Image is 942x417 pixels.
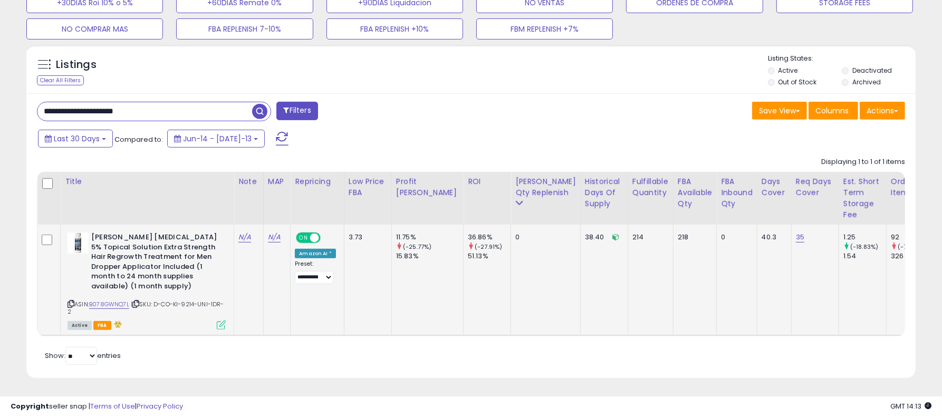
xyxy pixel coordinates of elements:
img: 41YRpmOzK-L._SL40_.jpg [68,232,89,254]
a: Terms of Use [90,401,135,411]
div: Preset: [295,260,336,284]
div: 3.73 [349,232,383,242]
div: Days Cover [762,176,787,198]
p: Listing States: [768,54,916,64]
div: Profit [PERSON_NAME] [396,176,459,198]
button: Jun-14 - [DATE]-13 [167,130,265,148]
div: 36.86% [468,232,511,242]
div: 15.83% [396,251,463,261]
b: [PERSON_NAME] [MEDICAL_DATA] 5% Topical Solution Extra Strength Hair Regrowth Treatment for Men D... [91,232,219,294]
label: Archived [852,77,881,86]
span: | SKU: D-CO-KI-9214-UNI-1DR-2 [68,300,224,316]
span: Show: entries [45,351,121,361]
small: (-71.78%) [898,243,925,251]
a: N/A [238,232,251,243]
div: Amazon AI * [295,249,336,258]
div: 1.25 [843,232,886,242]
span: FBA [93,321,111,330]
button: Save View [752,102,807,120]
div: FBA inbound Qty [721,176,753,209]
a: 35 [796,232,804,243]
div: Note [238,176,259,187]
div: 11.75% [396,232,463,242]
div: Req Days Cover [796,176,834,198]
div: 0 [515,232,572,242]
span: OFF [319,234,336,243]
label: Deactivated [852,66,892,75]
div: 0 [721,232,749,242]
a: N/A [268,232,281,243]
button: FBA REPLENISH +10% [326,18,463,40]
i: hazardous material [111,321,122,328]
div: 92 [891,232,934,242]
button: Filters [276,102,318,120]
button: NO COMPRAR MAS [26,18,163,40]
button: FBA REPLENISH 7-10% [176,18,313,40]
label: Active [778,66,798,75]
span: All listings currently available for purchase on Amazon [68,321,92,330]
div: Displaying 1 to 1 of 1 items [821,157,905,167]
div: Repricing [295,176,340,187]
div: seller snap | | [11,402,183,412]
strong: Copyright [11,401,49,411]
button: Columns [809,102,858,120]
div: 40.3 [762,232,783,242]
label: Out of Stock [778,77,817,86]
button: FBM REPLENISH +7% [476,18,613,40]
div: 1.54 [843,251,886,261]
span: Last 30 Days [54,133,100,144]
small: (-25.77%) [403,243,431,251]
div: ROI [468,176,506,187]
span: Columns [815,105,849,116]
div: 51.13% [468,251,511,261]
div: Title [65,176,229,187]
div: FBA Available Qty [678,176,712,209]
div: Clear All Filters [37,75,84,85]
a: B078GWNQ7L [89,300,129,309]
th: Please note that this number is a calculation based on your required days of coverage and your ve... [511,172,581,225]
small: (-18.83%) [850,243,878,251]
div: Historical Days Of Supply [585,176,623,209]
div: 326 [891,251,934,261]
button: Last 30 Days [38,130,113,148]
div: MAP [268,176,286,187]
div: ASIN: [68,232,226,328]
div: Est. Short Term Storage Fee [843,176,882,220]
div: 38.40 [585,232,620,242]
div: Low Price FBA [349,176,387,198]
h5: Listings [56,57,97,72]
div: 214 [632,232,665,242]
small: (-27.91%) [475,243,502,251]
a: Privacy Policy [137,401,183,411]
div: [PERSON_NAME] Qty Replenish [515,176,576,198]
div: 218 [678,232,708,242]
span: ON [297,234,310,243]
button: Actions [860,102,905,120]
div: Ordered Items [891,176,929,198]
div: Fulfillable Quantity [632,176,669,198]
span: 2025-08-14 14:13 GMT [890,401,931,411]
span: Compared to: [114,134,163,144]
span: Jun-14 - [DATE]-13 [183,133,252,144]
